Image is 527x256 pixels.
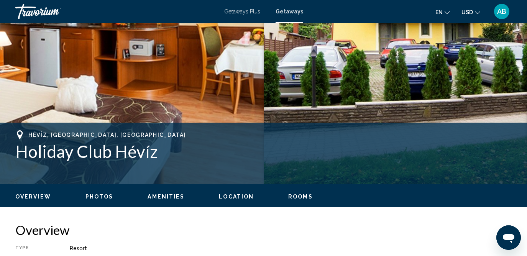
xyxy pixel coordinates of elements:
[288,194,313,200] span: Rooms
[496,225,521,250] iframe: Кнопка запуска окна обмена сообщениями
[461,9,473,15] span: USD
[276,8,303,15] a: Getaways
[435,9,443,15] span: en
[288,193,313,200] button: Rooms
[148,193,184,200] button: Amenities
[85,193,113,200] button: Photos
[497,8,506,15] span: AB
[219,194,254,200] span: Location
[15,141,512,161] h1: Holiday Club Hévíz
[148,194,184,200] span: Amenities
[70,245,512,251] div: Resort
[28,132,186,138] span: Hévíz, [GEOGRAPHIC_DATA], [GEOGRAPHIC_DATA]
[435,7,450,18] button: Change language
[224,8,260,15] a: Getaways Plus
[219,193,254,200] button: Location
[15,4,217,19] a: Travorium
[85,194,113,200] span: Photos
[461,7,480,18] button: Change currency
[492,3,512,20] button: User Menu
[15,222,512,238] h2: Overview
[15,194,51,200] span: Overview
[15,193,51,200] button: Overview
[15,245,51,251] div: Type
